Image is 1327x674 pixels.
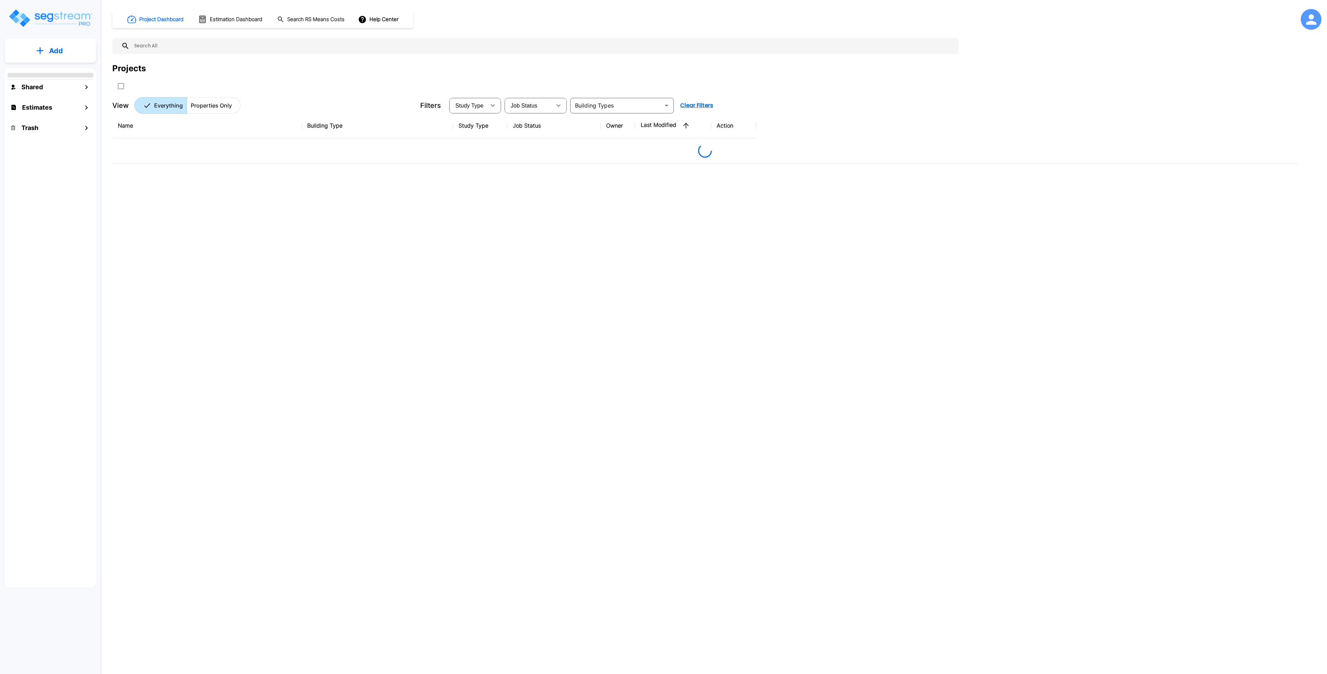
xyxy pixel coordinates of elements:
th: Last Modified [635,113,711,138]
h1: Estimates [22,103,52,112]
button: Properties Only [187,97,241,114]
p: Everything [154,101,183,110]
th: Action [711,113,756,138]
button: Project Dashboard [124,12,187,27]
p: View [112,100,129,111]
p: Add [49,46,63,56]
button: Everything [134,97,187,114]
h1: Estimation Dashboard [210,16,262,24]
input: Building Types [572,101,660,110]
button: Open [662,101,671,110]
span: Study Type [455,103,483,109]
input: Search All [130,38,955,54]
img: Logo [8,8,93,28]
button: Help Center [357,13,401,26]
button: SelectAll [114,79,128,93]
button: Search RS Means Costs [274,13,348,26]
th: Name [112,113,302,138]
h1: Shared [21,82,43,92]
h1: Trash [21,123,38,132]
th: Study Type [453,113,507,138]
div: Select [506,96,552,115]
button: Clear Filters [677,99,716,112]
span: Job Status [511,103,537,109]
h1: Search RS Means Costs [287,16,345,24]
th: Building Type [302,113,453,138]
th: Owner [601,113,635,138]
div: Platform [134,97,241,114]
button: Add [5,41,96,61]
div: Select [451,96,486,115]
button: Estimation Dashboard [196,12,266,27]
th: Job Status [507,113,601,138]
p: Properties Only [191,101,232,110]
div: Projects [112,62,146,75]
h1: Project Dashboard [139,16,183,24]
p: Filters [420,100,441,111]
